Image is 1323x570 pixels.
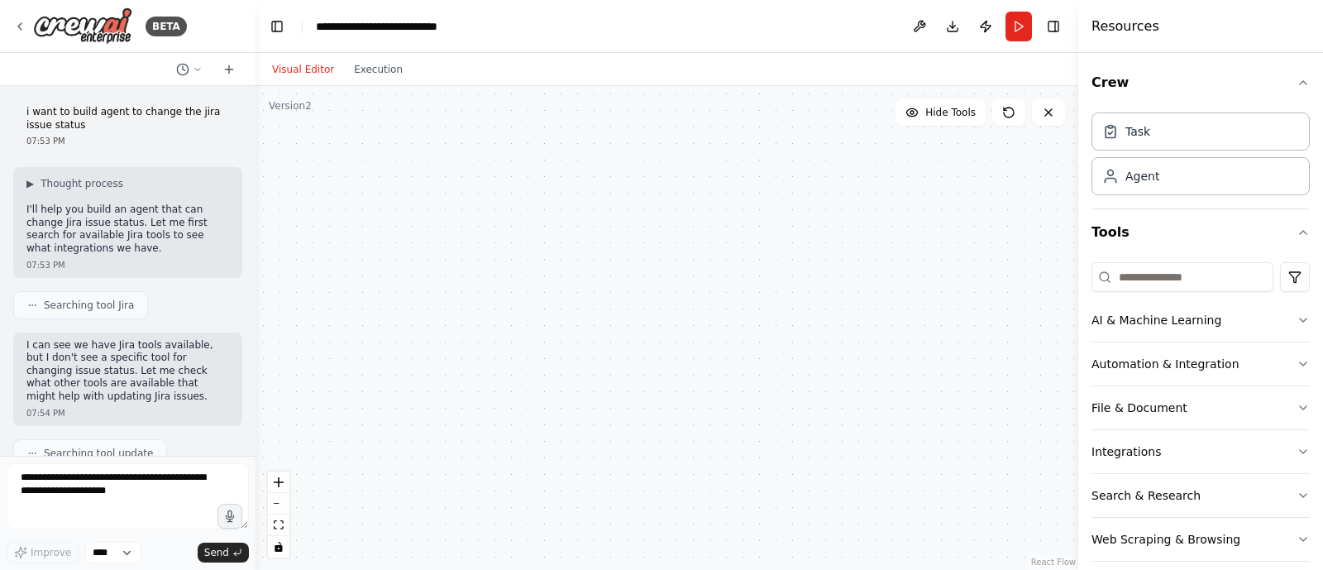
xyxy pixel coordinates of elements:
button: zoom in [268,472,289,493]
p: I can see we have Jira tools available, but I don't see a specific tool for changing issue status... [26,339,229,404]
button: Hide right sidebar [1042,15,1065,38]
button: Tools [1091,209,1310,256]
button: Start a new chat [216,60,242,79]
img: Logo [33,7,132,45]
span: Searching tool update [44,447,153,460]
div: Agent [1125,168,1159,184]
button: Visual Editor [262,60,344,79]
div: BETA [146,17,187,36]
div: 07:53 PM [26,135,229,147]
button: zoom out [268,493,289,515]
button: Execution [344,60,413,79]
button: AI & Machine Learning [1091,299,1310,342]
button: Hide Tools [896,99,986,126]
button: Web Scraping & Browsing [1091,518,1310,561]
button: Search & Research [1091,474,1310,517]
div: 07:53 PM [26,259,229,271]
span: Searching tool Jira [44,299,134,312]
a: React Flow attribution [1031,558,1076,567]
nav: breadcrumb [316,18,437,35]
div: React Flow controls [268,472,289,558]
span: ▶ [26,177,34,190]
button: Automation & Integration [1091,342,1310,386]
span: Improve [31,546,71,559]
button: Switch to previous chat [170,60,209,79]
div: 07:54 PM [26,407,229,419]
span: Hide Tools [925,106,976,119]
span: Send [204,546,229,559]
button: toggle interactivity [268,536,289,558]
button: Integrations [1091,430,1310,473]
button: Hide left sidebar [265,15,289,38]
span: Thought process [41,177,123,190]
button: Crew [1091,60,1310,106]
div: Crew [1091,106,1310,208]
button: fit view [268,515,289,536]
button: File & Document [1091,386,1310,429]
div: Version 2 [269,99,312,113]
p: I'll help you build an agent that can change Jira issue status. Let me first search for available... [26,204,229,255]
button: Improve [7,542,79,563]
p: i want to build agent to change the jira issue status [26,106,229,132]
button: Click to speak your automation idea [217,504,242,529]
button: ▶Thought process [26,177,123,190]
h4: Resources [1091,17,1159,36]
button: Send [198,543,249,563]
div: Task [1125,123,1150,140]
